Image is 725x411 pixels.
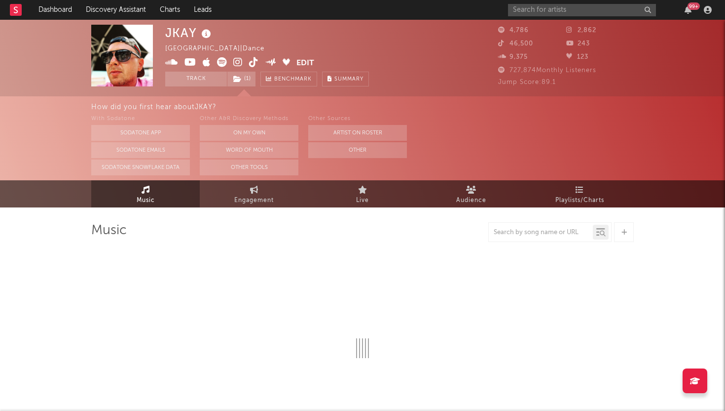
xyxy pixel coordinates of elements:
div: With Sodatone [91,113,190,125]
button: Word Of Mouth [200,142,298,158]
span: ( 1 ) [227,72,256,86]
span: 727,874 Monthly Listeners [498,67,596,74]
span: 4,786 [498,27,529,34]
div: JKAY [165,25,214,41]
span: 46,500 [498,41,533,47]
span: Jump Score: 89.1 [498,79,556,85]
a: Benchmark [260,72,317,86]
button: 99+ [685,6,691,14]
button: Artist on Roster [308,125,407,141]
span: 123 [566,54,588,60]
span: Playlists/Charts [555,195,604,206]
a: Playlists/Charts [525,180,634,207]
div: [GEOGRAPHIC_DATA] | Dance [165,43,276,55]
a: Engagement [200,180,308,207]
span: Music [137,195,155,206]
input: Search by song name or URL [489,229,593,237]
div: How did you first hear about JKAY ? [91,101,725,113]
span: 243 [566,41,590,47]
button: Track [165,72,227,86]
a: Music [91,180,200,207]
button: Edit [296,57,314,70]
span: Engagement [234,195,274,206]
span: 2,862 [566,27,596,34]
span: 9,375 [498,54,528,60]
a: Live [308,180,417,207]
input: Search for artists [508,4,656,16]
span: Audience [456,195,486,206]
button: Summary [322,72,369,86]
button: On My Own [200,125,298,141]
button: (1) [227,72,255,86]
div: Other Sources [308,113,407,125]
button: Sodatone App [91,125,190,141]
div: Other A&R Discovery Methods [200,113,298,125]
span: Benchmark [274,74,312,85]
div: 99 + [688,2,700,10]
span: Summary [334,77,363,82]
button: Other [308,142,407,158]
a: Audience [417,180,525,207]
span: Live [356,195,369,206]
button: Sodatone Snowflake Data [91,160,190,175]
button: Other Tools [200,160,298,175]
button: Sodatone Emails [91,142,190,158]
